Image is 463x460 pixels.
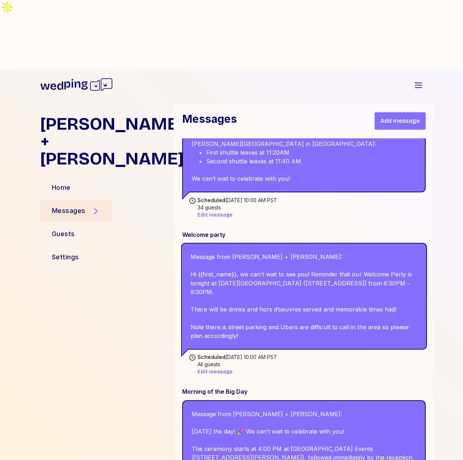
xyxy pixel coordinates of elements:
[197,204,221,211] div: 34 guests
[197,212,233,219] button: Edit message
[182,230,426,239] div: Welcome party
[197,368,233,376] button: Edit message
[52,229,75,239] div: Guests
[197,197,225,203] span: Scheduled
[182,387,426,396] div: Morning of the Big Day
[40,115,168,167] h1: [PERSON_NAME] + [PERSON_NAME]
[380,117,420,125] span: Add message
[197,361,220,368] div: All guests
[197,197,277,204] div: [DATE] 10:00 AM PST
[182,112,237,130] h1: Messages
[375,112,426,130] button: Add message
[52,206,85,216] div: Messages
[181,243,427,350] div: Message from [PERSON_NAME] + [PERSON_NAME]: Hi {{first_name}}, we can't wait to see you! Reminder...
[52,252,79,262] div: Settings
[52,183,71,193] div: Home
[197,354,277,361] div: [DATE] 10:00 AM PST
